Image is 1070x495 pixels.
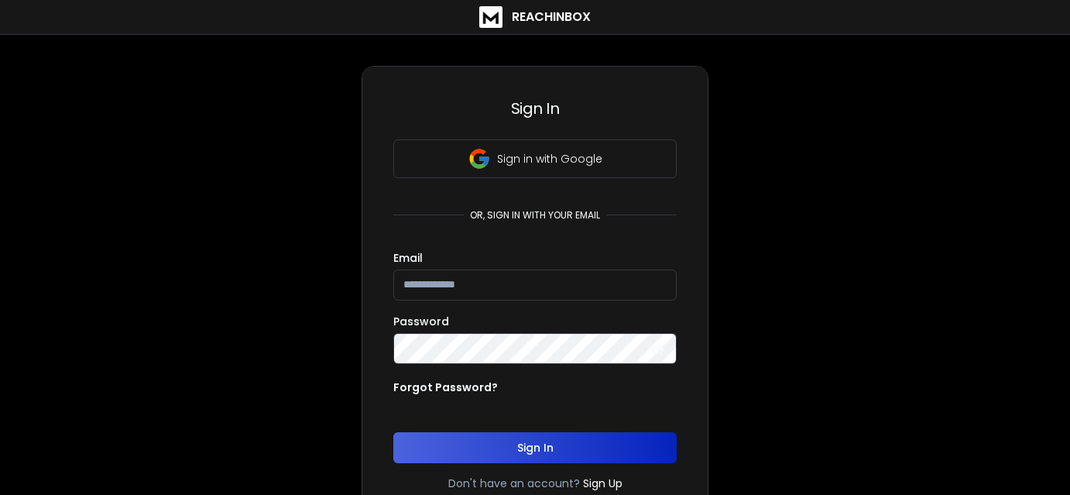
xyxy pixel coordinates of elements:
a: ReachInbox [479,6,591,28]
button: Sign In [393,432,677,463]
p: Sign in with Google [497,151,602,167]
img: logo [479,6,502,28]
h1: ReachInbox [512,8,591,26]
p: or, sign in with your email [464,209,606,222]
p: Forgot Password? [393,380,498,395]
a: Sign Up [583,476,622,491]
label: Password [393,316,449,327]
label: Email [393,253,423,263]
p: Don't have an account? [448,476,580,491]
h3: Sign In [393,98,677,119]
button: Sign in with Google [393,139,677,178]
